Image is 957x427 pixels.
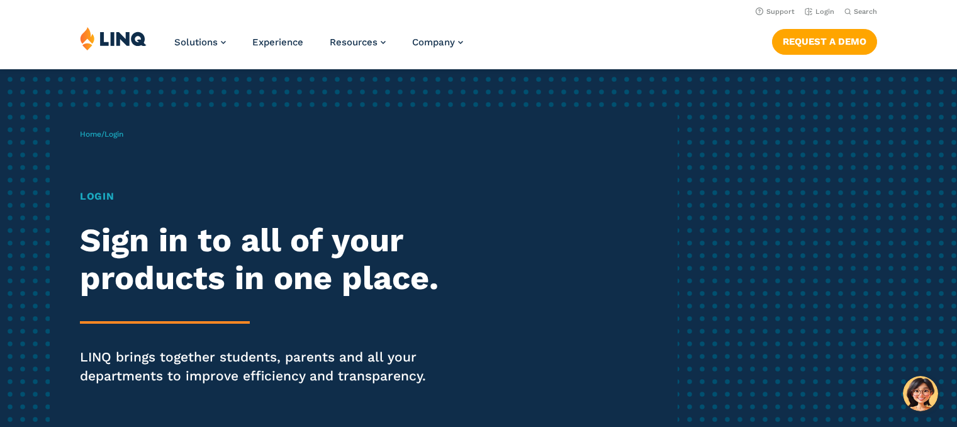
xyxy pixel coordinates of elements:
button: Hello, have a question? Let’s chat. [903,376,938,411]
span: Company [412,37,455,48]
a: Resources [330,37,386,48]
a: Experience [252,37,303,48]
nav: Primary Navigation [174,26,463,68]
a: Company [412,37,463,48]
span: / [80,130,123,139]
button: Open Search Bar [844,7,877,16]
span: Search [854,8,877,16]
img: LINQ | K‑12 Software [80,26,147,50]
p: LINQ brings together students, parents and all your departments to improve efficiency and transpa... [80,348,449,385]
a: Solutions [174,37,226,48]
span: Login [104,130,123,139]
nav: Button Navigation [772,26,877,54]
h1: Login [80,189,449,204]
span: Resources [330,37,378,48]
a: Login [805,8,834,16]
a: Home [80,130,101,139]
a: Support [756,8,795,16]
h2: Sign in to all of your products in one place. [80,222,449,297]
span: Solutions [174,37,218,48]
a: Request a Demo [772,29,877,54]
